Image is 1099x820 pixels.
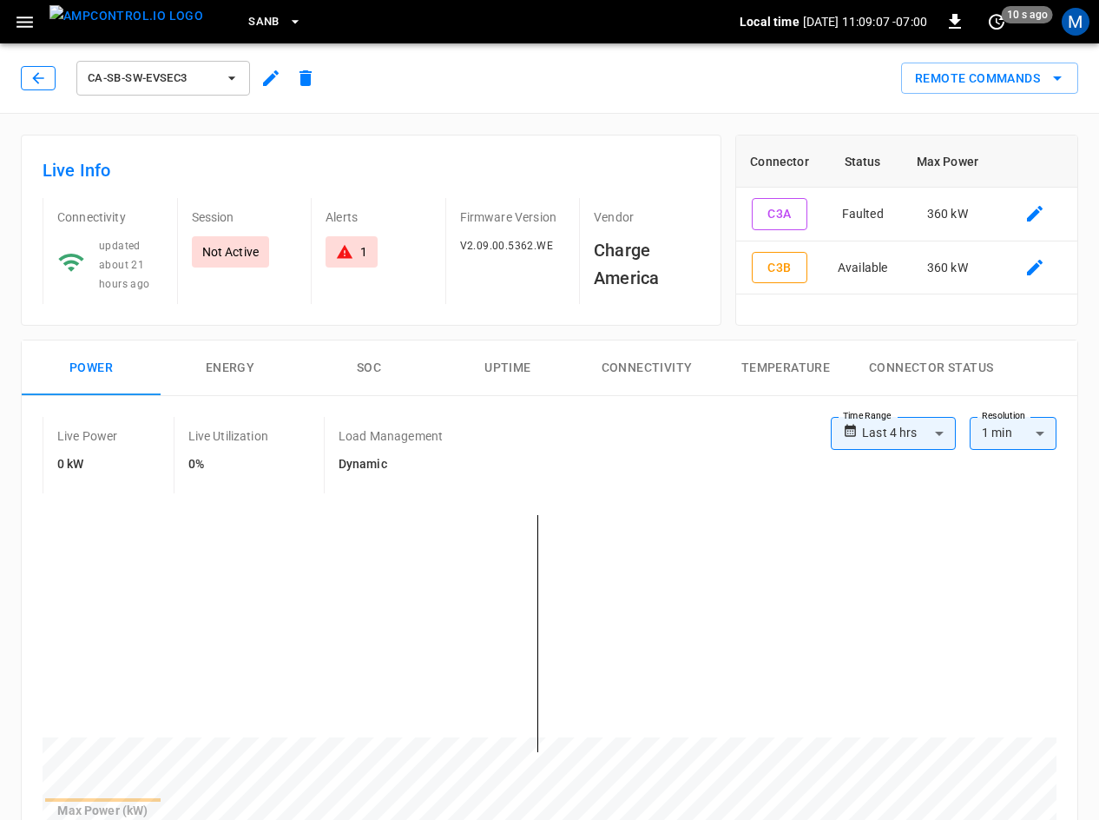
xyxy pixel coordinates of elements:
h6: Live Info [43,156,700,184]
span: 10 s ago [1002,6,1053,23]
button: SanB [241,5,309,39]
span: updated about 21 hours ago [99,240,150,290]
span: ca-sb-sw-evseC3 [88,69,216,89]
button: Temperature [716,341,855,396]
label: Resolution [982,409,1025,423]
img: ampcontrol.io logo [49,5,203,27]
th: Max Power [902,136,993,188]
p: Alerts [326,208,431,226]
span: V2.09.00.5362.WE [460,240,553,252]
th: Connector [736,136,824,188]
p: Connectivity [57,208,163,226]
button: Connectivity [577,341,716,396]
p: Local time [740,13,800,30]
button: Uptime [438,341,577,396]
table: connector table [736,136,1077,294]
button: C3B [752,252,807,284]
p: Firmware Version [460,208,566,226]
td: Available [823,241,902,295]
td: Faulted [823,188,902,241]
p: Live Power [57,427,118,445]
p: Load Management [339,427,443,445]
div: 1 [360,243,367,261]
td: 360 kW [902,188,993,241]
button: ca-sb-sw-evseC3 [76,61,250,96]
div: Last 4 hrs [862,417,956,450]
button: Remote Commands [901,63,1078,95]
div: 1 min [970,417,1056,450]
p: Vendor [594,208,700,226]
button: SOC [299,341,438,396]
span: SanB [248,12,280,32]
button: set refresh interval [983,8,1010,36]
th: Status [823,136,902,188]
p: [DATE] 11:09:07 -07:00 [803,13,927,30]
h6: Dynamic [339,455,443,474]
h6: Charge America [594,236,700,292]
div: remote commands options [901,63,1078,95]
button: Connector Status [855,341,1007,396]
h6: 0 kW [57,455,118,474]
p: Not Active [202,243,260,261]
p: Live Utilization [188,427,268,445]
label: Time Range [843,409,892,423]
button: Power [22,341,161,396]
button: C3A [752,198,807,230]
p: Session [192,208,298,226]
div: profile-icon [1062,8,1089,36]
button: Energy [161,341,299,396]
td: 360 kW [902,241,993,295]
h6: 0% [188,455,268,474]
